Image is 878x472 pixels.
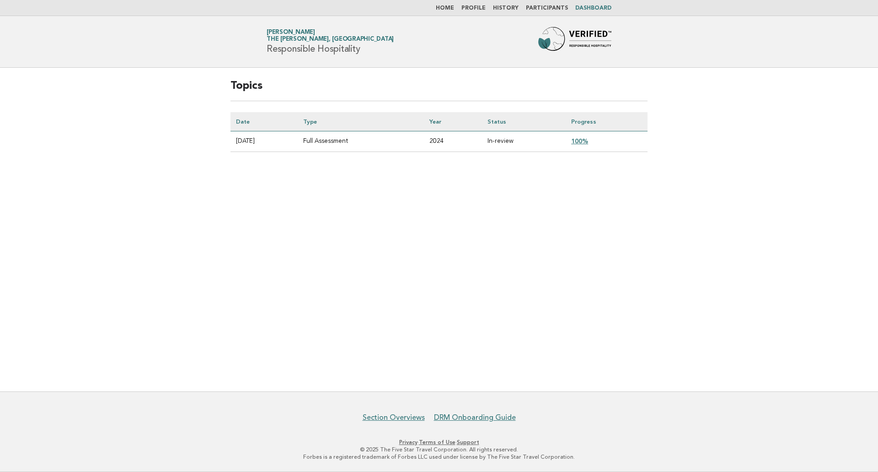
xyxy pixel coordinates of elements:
a: Support [457,439,479,445]
th: Type [298,112,424,131]
a: Participants [526,5,568,11]
a: Section Overviews [363,413,425,422]
th: Year [424,112,482,131]
span: The [PERSON_NAME], [GEOGRAPHIC_DATA] [267,37,394,43]
p: · · [159,439,719,446]
th: Progress [566,112,648,131]
th: Status [482,112,566,131]
a: Terms of Use [419,439,455,445]
a: 100% [571,137,588,145]
a: Privacy [399,439,418,445]
a: Dashboard [575,5,611,11]
td: [DATE] [230,131,298,152]
img: Forbes Travel Guide [538,27,611,56]
h2: Topics [230,79,648,101]
a: Profile [461,5,486,11]
td: 2024 [424,131,482,152]
a: Home [436,5,454,11]
th: Date [230,112,298,131]
td: Full Assessment [298,131,424,152]
a: [PERSON_NAME]The [PERSON_NAME], [GEOGRAPHIC_DATA] [267,29,394,42]
p: © 2025 The Five Star Travel Corporation. All rights reserved. [159,446,719,453]
td: In-review [482,131,566,152]
a: History [493,5,519,11]
a: DRM Onboarding Guide [434,413,516,422]
p: Forbes is a registered trademark of Forbes LLC used under license by The Five Star Travel Corpora... [159,453,719,461]
h1: Responsible Hospitality [267,30,394,54]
